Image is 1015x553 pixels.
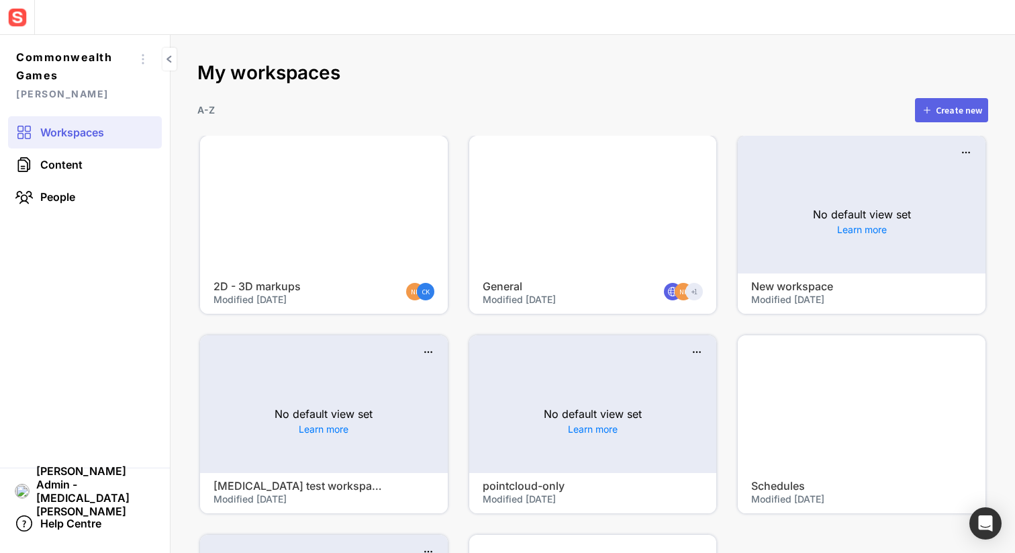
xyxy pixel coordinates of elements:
span: Help Centre [40,517,101,530]
div: Open Intercom Messenger [969,507,1002,540]
text: CK [422,287,430,296]
span: Content [40,158,83,171]
h4: General [483,280,652,293]
text: NK [410,287,420,296]
text: NK [679,287,689,296]
span: Modified [DATE] [751,294,824,305]
a: Learn more [299,422,348,436]
span: People [40,190,75,204]
h2: My workspaces [197,62,988,85]
span: [PERSON_NAME] [16,85,132,103]
span: Modified [DATE] [213,294,287,305]
a: Learn more [837,222,887,237]
span: [PERSON_NAME] Admin - [MEDICAL_DATA][PERSON_NAME] [36,464,155,518]
h4: [MEDICAL_DATA] test workspace [213,480,383,493]
a: Help Centre [8,507,162,540]
span: Commonwealth Games [16,48,132,85]
h4: pointcloud-only [483,480,652,493]
span: Modified [DATE] [483,294,556,305]
p: No default view set [544,406,642,422]
div: +1 [685,283,703,300]
a: People [8,181,162,213]
span: Workspaces [40,126,104,139]
span: Modified [DATE] [751,493,824,505]
p: A-Z [197,103,215,117]
p: No default view set [275,406,373,422]
img: globe.svg [667,286,679,298]
a: Learn more [568,422,618,436]
img: sensat [5,5,30,30]
a: Content [8,148,162,181]
div: Create new [936,105,982,115]
button: Create new [915,98,988,122]
h4: New workspace [751,280,921,293]
h4: Schedules [751,480,921,493]
a: Workspaces [8,116,162,148]
h4: 2D - 3D markups [213,280,383,293]
p: No default view set [813,206,911,222]
span: Modified [DATE] [213,493,287,505]
span: Modified [DATE] [483,493,556,505]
